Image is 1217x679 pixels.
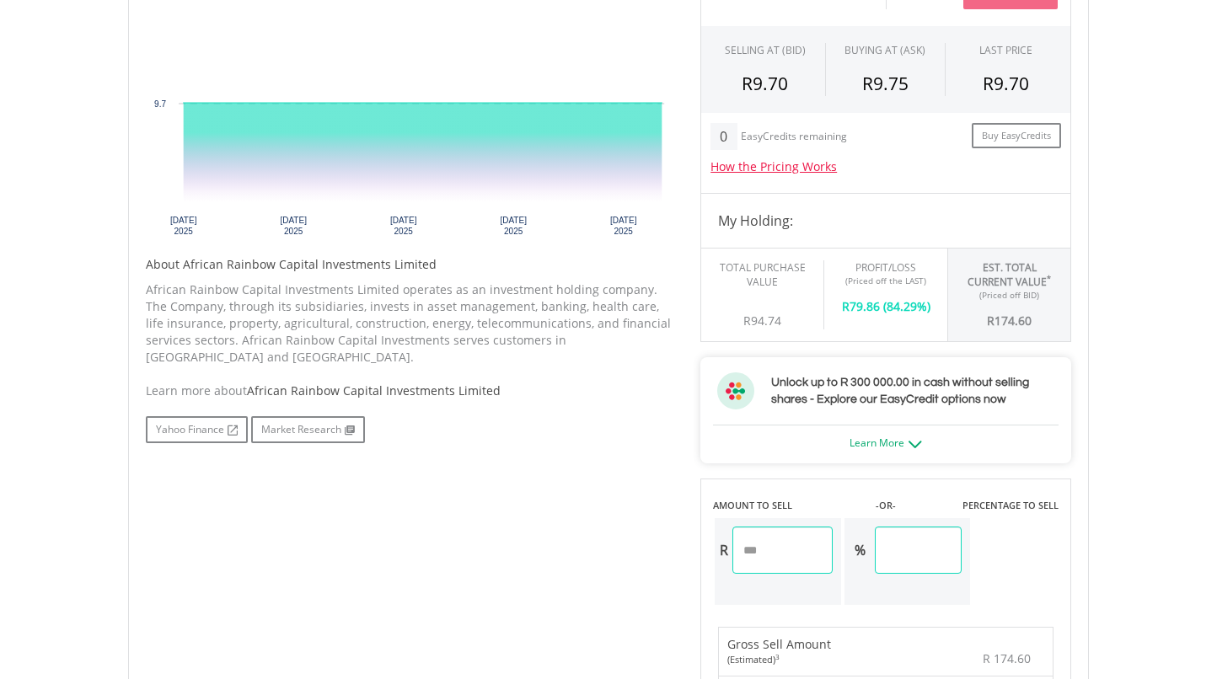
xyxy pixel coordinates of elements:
div: (Estimated) [727,653,831,666]
div: R [961,301,1058,329]
a: Market Research [251,416,365,443]
label: -OR- [876,499,896,512]
text: [DATE] 2025 [170,216,197,236]
div: R [837,286,935,315]
div: (Priced off the LAST) [837,275,935,286]
text: [DATE] 2025 [280,216,307,236]
span: R9.70 [742,72,788,95]
text: [DATE] 2025 [500,216,527,236]
div: % [844,527,875,574]
span: African Rainbow Capital Investments Limited [247,382,501,398]
a: Buy EasyCredits [972,123,1061,149]
span: 174.60 [995,313,1032,329]
div: R [715,527,732,574]
div: Gross Sell Amount [727,636,831,666]
sup: 3 [775,652,780,661]
div: EasyCredits remaining [741,131,847,145]
img: ec-flower.svg [717,372,754,409]
a: Yahoo Finance [146,416,248,443]
span: 79.86 (84.29%) [850,298,930,314]
div: 0 [710,123,737,150]
span: R94.74 [743,313,781,329]
div: LAST PRICE [979,43,1032,57]
div: Total Purchase Value [714,260,811,289]
span: R 174.60 [983,650,1031,666]
label: AMOUNT TO SELL [713,499,792,512]
label: PERCENTAGE TO SELL [962,499,1059,512]
p: African Rainbow Capital Investments Limited operates as an investment holding company. The Compan... [146,281,675,366]
text: [DATE] 2025 [610,216,637,236]
img: ec-arrow-down.png [909,441,922,448]
span: R9.70 [983,72,1029,95]
a: Learn More [850,436,922,450]
span: BUYING AT (ASK) [844,43,925,57]
text: [DATE] 2025 [390,216,417,236]
div: SELLING AT (BID) [725,43,806,57]
div: Est. Total Current Value [961,260,1058,289]
div: Profit/Loss [837,260,935,275]
span: R9.75 [862,72,909,95]
h5: About African Rainbow Capital Investments Limited [146,256,675,273]
h4: My Holding: [718,211,1053,231]
div: (Priced off BID) [961,289,1058,301]
a: How the Pricing Works [710,158,837,174]
h3: Unlock up to R 300 000.00 in cash without selling shares - Explore our EasyCredit options now [771,374,1054,408]
text: 9.7 [154,99,166,109]
div: Learn more about [146,382,675,399]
